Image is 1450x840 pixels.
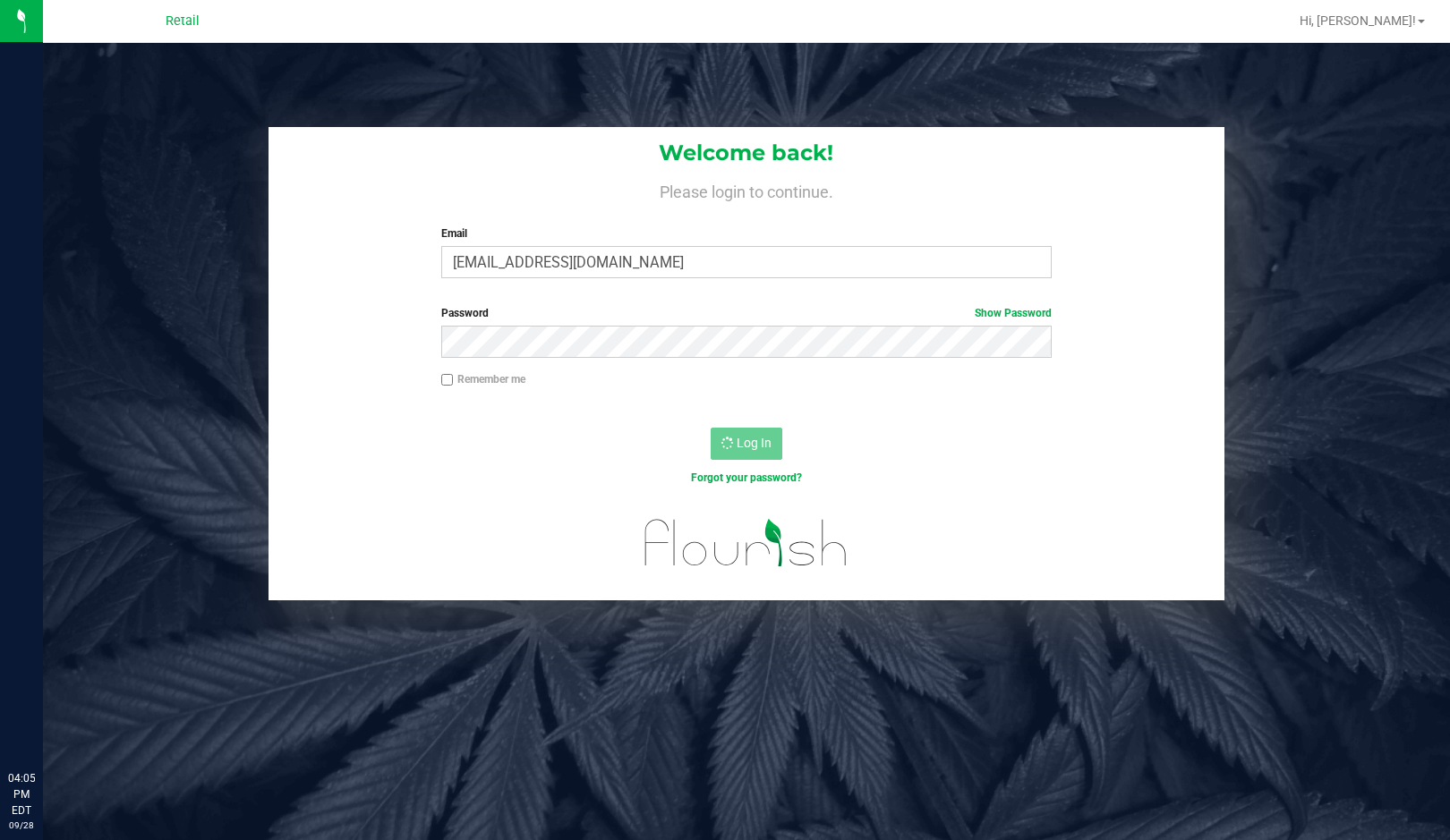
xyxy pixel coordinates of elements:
h1: Welcome back! [269,141,1224,165]
a: Show Password [975,307,1052,319]
img: flourish_logo.svg [627,505,866,581]
input: Remember me [441,374,454,386]
label: Remember me [441,371,525,387]
span: Log In [737,436,772,450]
span: Retail [166,13,200,29]
span: Password [441,307,489,319]
h4: Please login to continue. [269,179,1224,200]
button: Log In [711,428,782,460]
span: Hi, [PERSON_NAME]! [1300,13,1416,28]
label: Email [441,225,1052,242]
a: Forgot your password? [691,471,802,484]
p: 09/28 [8,819,35,832]
p: 04:05 PM EDT [8,770,35,819]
